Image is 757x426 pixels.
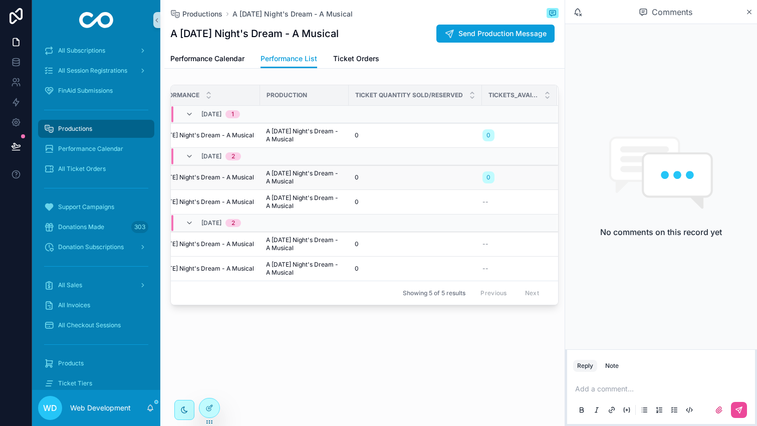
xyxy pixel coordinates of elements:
span: All Subscriptions [58,47,105,55]
p: Web Development [70,403,131,413]
button: Note [601,360,623,372]
a: 0 [482,171,494,183]
a: 0 [355,131,476,139]
span: 0 [486,173,490,181]
a: Productions [170,9,222,19]
span: Performance [153,91,199,99]
span: Donations Made [58,223,104,231]
a: 0 [355,265,476,273]
a: All Ticket Orders [38,160,154,178]
img: App logo [79,12,114,28]
span: Send Production Message [458,29,547,39]
a: A [DATE] Night's Dream - A Musical [266,236,343,252]
a: 0 [482,169,545,185]
a: 0 [482,127,545,143]
span: [DATE] [201,219,221,227]
a: A [DATE] Night's Dream - A Musical [153,265,254,273]
a: FinAid Submissions [38,82,154,100]
a: A [DATE] Night's Dream - A Musical [153,198,254,206]
a: Performance Calendar [170,50,244,70]
span: 0 [355,240,359,248]
span: 0 [486,131,490,139]
div: 303 [131,221,148,233]
h2: No comments on this record yet [600,226,722,238]
a: A [DATE] Night's Dream - A Musical [232,9,353,19]
a: Donation Subscriptions [38,238,154,256]
div: 1 [231,110,234,118]
span: Donation Subscriptions [58,243,124,251]
a: 0 [355,240,476,248]
span: Tickets_available from parent_performance collection [488,91,538,99]
a: -- [482,240,545,248]
a: All Invoices [38,296,154,314]
a: Performance Calendar [38,140,154,158]
a: 0 [355,198,476,206]
span: WD [43,402,57,414]
span: Performance Calendar [58,145,123,153]
span: Productions [182,9,222,19]
span: Comments [652,6,692,18]
a: All Session Registrations [38,62,154,80]
span: FinAid Submissions [58,87,113,95]
a: A [DATE] Night's Dream - A Musical [153,240,254,248]
span: All Sales [58,281,82,289]
a: All Checkout Sessions [38,316,154,334]
span: [DATE] [201,110,221,118]
a: A [DATE] Night's Dream - A Musical [266,261,343,277]
button: Reply [573,360,597,372]
a: A [DATE] Night's Dream - A Musical [153,131,254,139]
a: Ticket Tiers [38,374,154,392]
span: [DATE] [201,152,221,160]
span: All Checkout Sessions [58,321,121,329]
h1: A [DATE] Night's Dream - A Musical [170,27,339,41]
a: Productions [38,120,154,138]
a: 0 [355,173,476,181]
span: Ticket Tiers [58,379,92,387]
a: A [DATE] Night's Dream - A Musical [266,194,343,210]
span: -- [482,265,488,273]
div: 2 [231,219,235,227]
a: A [DATE] Night's Dream - A Musical [266,169,343,185]
a: -- [482,265,545,273]
span: -- [482,240,488,248]
a: Products [38,354,154,372]
span: Ticket Orders [333,54,379,64]
span: Production [267,91,307,99]
span: Showing 5 of 5 results [403,289,465,297]
div: scrollable content [32,40,160,390]
a: 0 [482,129,494,141]
div: 2 [231,152,235,160]
span: Productions [58,125,92,133]
a: A [DATE] Night's Dream - A Musical [153,173,254,181]
span: 0 [355,173,359,181]
a: All Sales [38,276,154,294]
span: Products [58,359,84,367]
a: -- [482,198,545,206]
span: 0 [355,131,359,139]
span: All Invoices [58,301,90,309]
a: Performance List [261,50,317,69]
span: All Session Registrations [58,67,127,75]
a: Ticket Orders [333,50,379,70]
button: Send Production Message [436,25,555,43]
span: Ticket Quantity Sold/Reserved [355,91,463,99]
span: All Ticket Orders [58,165,106,173]
span: 0 [355,265,359,273]
span: Support Campaigns [58,203,114,211]
a: All Subscriptions [38,42,154,60]
span: -- [482,198,488,206]
a: Donations Made303 [38,218,154,236]
span: Performance Calendar [170,54,244,64]
span: Performance List [261,54,317,64]
span: 0 [355,198,359,206]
